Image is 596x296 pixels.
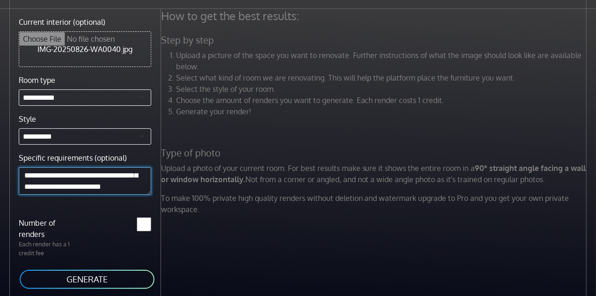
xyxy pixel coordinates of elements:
[19,113,36,125] label: Style
[176,106,589,117] li: Generate your render!
[176,50,589,72] li: Upload a picture of the space you want to renovate. Further instructions of what the image should...
[176,95,589,106] li: Choose the amount of renders you want to generate. Each render costs 1 credit.
[176,72,589,83] li: Select what kind of room we are renovating. This will help the platform place the furniture you w...
[155,9,595,23] h4: How to get the best results:
[19,16,105,28] label: Current interior (optional)
[19,152,127,163] label: Specific requirements (optional)
[155,147,595,159] h5: Type of photo
[13,240,85,258] p: Each render has a 1 credit fee
[155,163,595,185] p: Upload a photo of your current room. For best results make sure it shows the entire room in a Not...
[176,83,589,95] li: Select the style of your room.
[13,217,85,240] label: Number of renders
[155,192,595,215] p: To make 100% private high quality renders without deletion and watermark upgrade to Pro and you g...
[19,269,155,290] button: GENERATE
[19,74,55,86] label: Room type
[155,34,595,46] h5: Step by step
